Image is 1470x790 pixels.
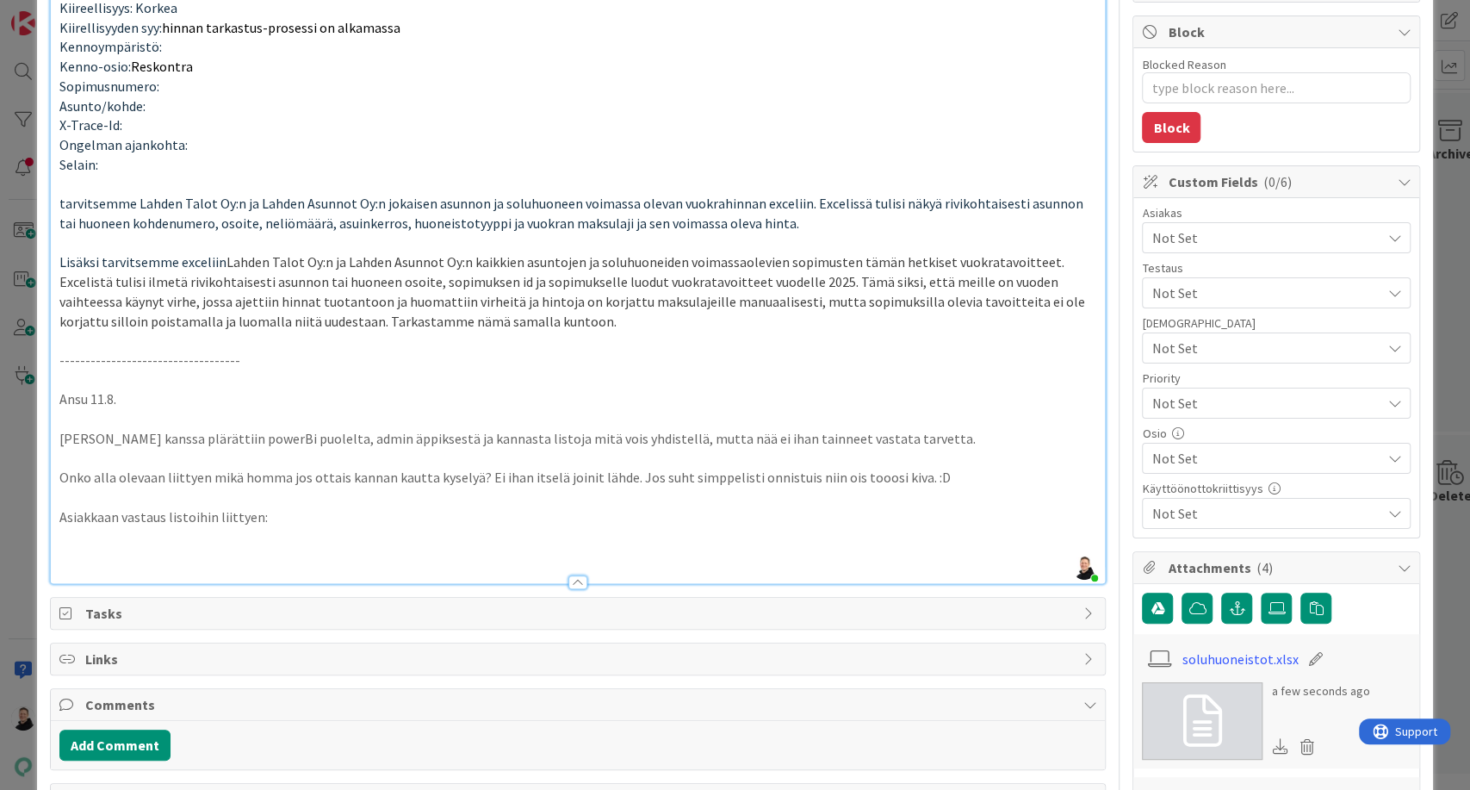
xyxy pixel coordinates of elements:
[1168,22,1388,42] span: Block
[59,253,226,271] span: Lisäksi tarvitsemme exceliin
[85,694,1075,715] span: Comments
[162,19,400,36] span: hinnan tarkastus-prosessi on alkamassa
[59,195,1086,232] span: tarvitsemme Lahden Talot Oy:n ja Lahden Asunnot Oy:n jokaisen asunnon ja soluhuoneen voimassa ole...
[59,38,162,55] span: Kennoympäristö:
[59,78,159,95] span: Sopimusnumero:
[1151,503,1380,524] span: Not Set
[131,58,193,75] span: Reskontra
[1072,556,1096,580] img: KHqomuoKQRjoNQxyxxwtZmjOUFPU5med.jpg
[1151,391,1372,415] span: Not Set
[59,429,1097,449] p: [PERSON_NAME] kanssa plärättiin powerBi puolelta, admin äppiksestä ja kannasta listoja mitä vois ...
[59,253,1088,329] span: Lahden Talot Oy:n ja Lahden Asunnot Oy:n kaikkien asuntojen ja soluhuoneiden voimassaolevien sopi...
[85,603,1075,624] span: Tasks
[1182,649,1299,669] a: soluhuoneistot.xlsx
[59,730,171,761] button: Add Comment
[59,97,146,115] span: Asunto/kohde:
[1271,682,1369,700] div: a few seconds ago
[59,389,1097,409] p: Ansu 11.8.
[1142,57,1225,72] label: Blocked Reason
[59,156,98,173] span: Selain:
[1142,262,1411,274] div: Testaus
[1142,372,1411,384] div: Priority
[1168,171,1388,192] span: Custom Fields
[59,136,188,153] span: Ongelman ajankohta:
[1142,427,1411,439] div: Osio
[1262,173,1291,190] span: ( 0/6 )
[1271,736,1290,758] div: Download
[1142,112,1200,143] button: Block
[59,19,162,36] span: Kiirellisyyden syy:
[59,507,1097,527] p: Asiakkaan vastaus listoihin liittyen:
[59,468,1097,488] p: Onko alla olevaan liittyen mikä homma jos ottais kannan kautta kyselyä? Ei ihan itselä joinit läh...
[85,649,1075,669] span: Links
[1151,227,1380,248] span: Not Set
[1168,557,1388,578] span: Attachments
[1151,338,1380,358] span: Not Set
[59,116,122,134] span: X-Trace-Id:
[1151,283,1380,303] span: Not Set
[1142,317,1411,329] div: [DEMOGRAPHIC_DATA]
[59,351,1097,370] p: -----------------------------------
[1256,559,1272,576] span: ( 4 )
[1151,448,1380,469] span: Not Set
[36,3,78,23] span: Support
[59,58,131,75] span: Kenno-osio:
[1142,482,1411,495] div: Käyttöönottokriittisyys
[1142,207,1411,219] div: Asiakas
